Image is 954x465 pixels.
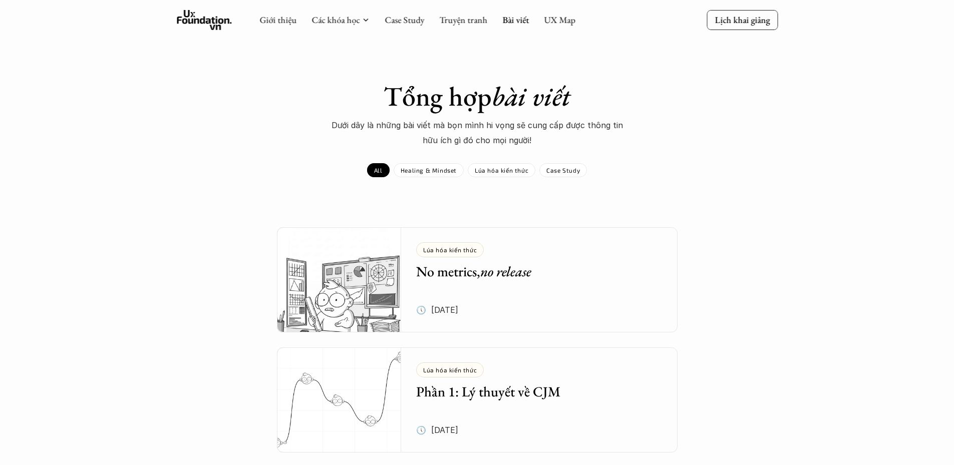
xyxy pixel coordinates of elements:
a: Các khóa học [311,14,360,26]
em: no release [480,262,531,280]
p: Dưới dây là những bài viết mà bọn mình hi vọng sẽ cung cấp được thông tin hữu ích gì đó cho mọi n... [327,118,627,148]
a: Bài viết [502,14,529,26]
p: 🕔 [DATE] [416,422,458,437]
a: Case Study [385,14,424,26]
p: Lúa hóa kiến thức [423,366,477,373]
h1: Tổng hợp [302,80,653,113]
a: Truyện tranh [439,14,487,26]
a: Lịch khai giảng [707,10,778,30]
p: Healing & Mindset [401,167,457,174]
p: Lúa hóa kiến thức [475,167,528,174]
h5: No metrics, [416,262,648,280]
a: Giới thiệu [259,14,296,26]
a: 🕔 [DATE] [277,227,678,332]
p: All [374,167,383,174]
em: bài viết [492,79,570,114]
a: UX Map [544,14,575,26]
h5: Phần 1: Lý thuyết về CJM [416,382,648,400]
p: 🕔 [DATE] [416,302,458,317]
p: Case Study [546,167,580,174]
a: 🕔 [DATE] [277,347,678,452]
p: Lúa hóa kiến thức [423,246,477,253]
p: Lịch khai giảng [715,14,770,26]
